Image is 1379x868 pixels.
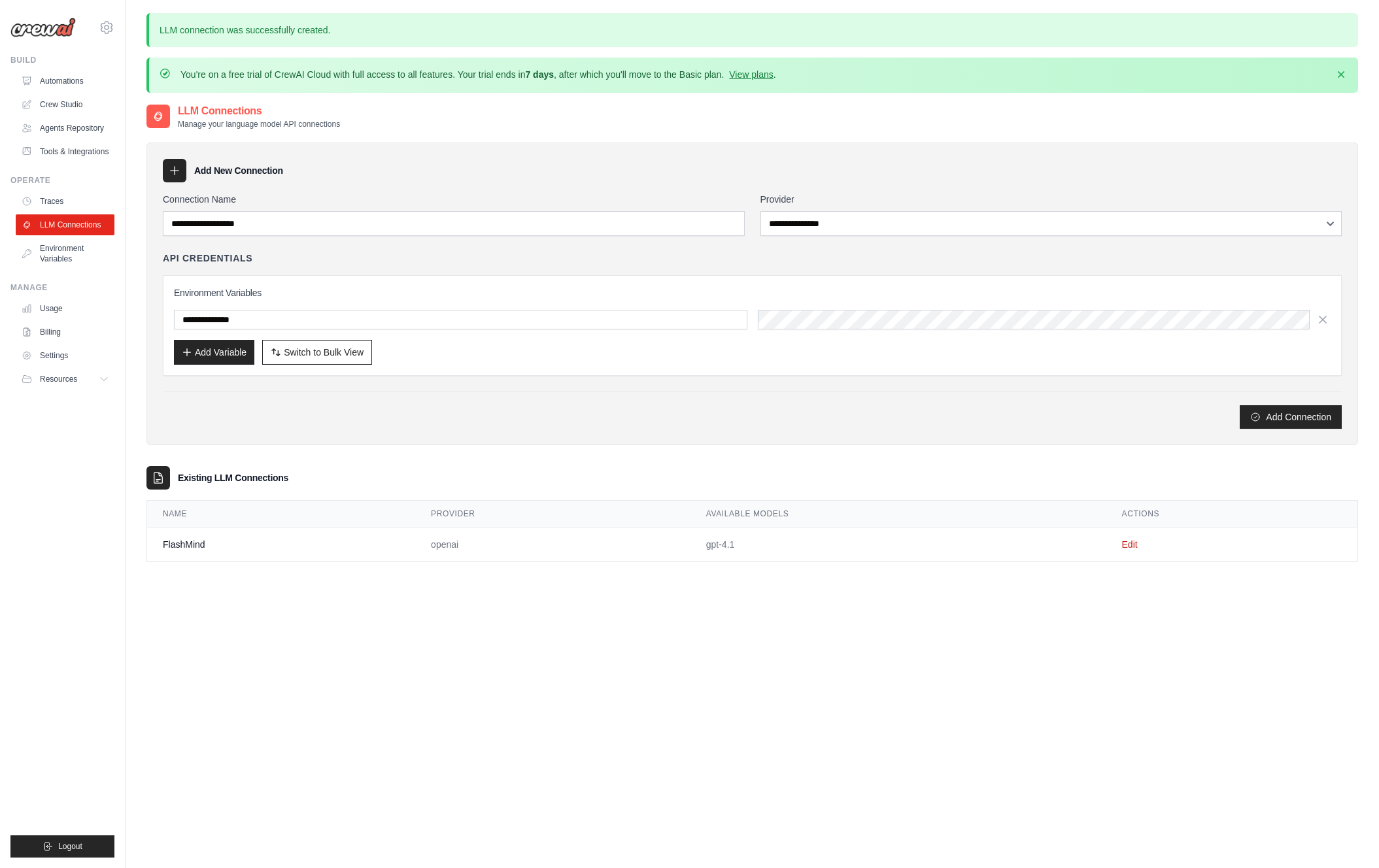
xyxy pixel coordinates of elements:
[174,286,1331,299] h3: Environment Variables
[1240,405,1342,429] button: Add Connection
[16,141,114,162] a: Tools & Integrations
[16,369,114,390] button: Resources
[40,374,77,384] span: Resources
[10,282,114,293] div: Manage
[525,69,554,80] strong: 7 days
[163,193,745,206] label: Connection Name
[16,94,114,115] a: Crew Studio
[16,238,114,269] a: Environment Variables
[146,13,1358,47] p: LLM connection was successfully created.
[729,69,773,80] a: View plans
[10,18,76,37] img: Logo
[16,322,114,342] a: Billing
[147,501,415,527] th: Name
[178,119,340,129] p: Manage your language model API connections
[16,191,114,212] a: Traces
[174,340,254,365] button: Add Variable
[178,471,288,484] h3: Existing LLM Connections
[163,252,252,265] h4: API Credentials
[194,164,283,177] h3: Add New Connection
[760,193,1342,206] label: Provider
[284,346,364,359] span: Switch to Bulk View
[16,118,114,139] a: Agents Repository
[178,103,340,119] h2: LLM Connections
[10,835,114,858] button: Logout
[16,71,114,92] a: Automations
[10,175,114,186] div: Operate
[10,55,114,65] div: Build
[1106,501,1357,527] th: Actions
[147,527,415,562] td: FlashMind
[16,214,114,235] a: LLM Connections
[690,501,1106,527] th: Available Models
[180,68,776,81] p: You're on a free trial of CrewAI Cloud with full access to all features. Your trial ends in , aft...
[1122,539,1138,550] a: Edit
[262,340,372,365] button: Switch to Bulk View
[16,298,114,319] a: Usage
[415,501,690,527] th: Provider
[58,841,82,852] span: Logout
[690,527,1106,562] td: gpt-4.1
[415,527,690,562] td: openai
[16,345,114,366] a: Settings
